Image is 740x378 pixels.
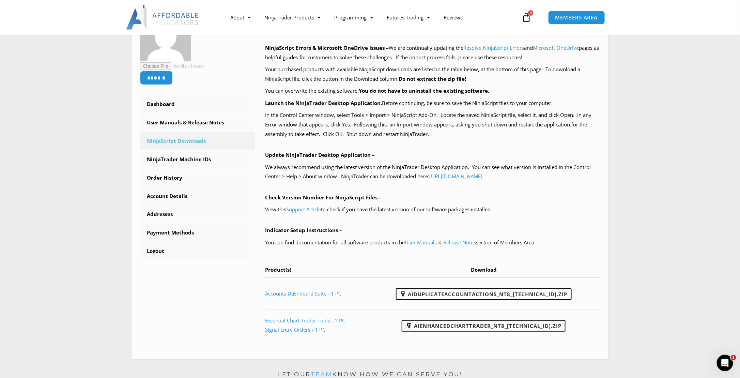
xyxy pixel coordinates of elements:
[265,227,342,233] b: Indicator Setup Instructions –
[327,10,380,25] a: Programming
[265,266,292,273] span: Product(s)
[265,163,600,182] p: We always recommend using the latest version of the NinjaTrader Desktop Application. You can see ...
[359,87,490,94] b: You do not have to uninstall the existing software.
[265,86,600,96] p: You can overwrite the existing software.
[265,44,389,51] b: NinjaScript Errors & Microsoft OneDrive Issues –
[405,239,476,246] a: User Manuals & Release Notes
[140,224,255,242] a: Payment Methods
[140,169,255,187] a: Order History
[471,266,497,273] span: Download
[437,10,469,25] a: Reviews
[399,75,466,82] b: Do not extract the zip file!
[265,43,600,62] p: We are continually updating the and pages as helpful guides for customers to solve these challeng...
[258,10,327,25] a: NinjaTrader Products
[140,151,255,168] a: NinjaTrader Machine IDs
[265,99,600,108] p: Before continuing, be sure to save the NinjaScript files to your computer.
[380,10,437,25] a: Futures Trading
[548,11,605,25] a: MEMBERS AREA
[396,288,572,300] a: AIDuplicateAccountActions_NT8_[TECHNICAL_ID].zip
[265,110,600,139] p: In the Control Center window, select Tools > Import > NinjaScript Add-On. Locate the saved NinjaS...
[140,242,255,260] a: Logout
[140,132,255,150] a: NinjaScript Downloads
[533,44,579,51] a: Microsoft OneDrive
[140,10,191,61] img: e8feb1ff8a5dfe589b667e4ba2618df02988beae940df039e8f2b8c095e55221
[464,44,524,51] a: Resolve NinjaScript Errors
[140,95,255,113] a: Dashboard
[265,194,382,201] b: Check Version Number For NinjaScript Files –
[402,320,566,332] a: AIEnhancedChartTrader_NT8_[TECHNICAL_ID].zip
[555,15,598,20] span: MEMBERS AREA
[265,205,600,214] p: View this to check if you have the latest version of our software packages installed.
[731,355,736,360] span: 1
[140,187,255,205] a: Account Details
[265,238,600,247] p: You can find documentation for all software products in the section of Members Area.
[265,290,342,297] a: Accounts Dashboard Suite - 1 PC
[511,7,541,27] a: 0
[140,95,255,260] nav: Account pages
[223,10,258,25] a: About
[265,317,345,324] a: Essential Chart Trader Tools - 1 PC
[311,371,333,378] a: team
[528,10,534,16] span: 0
[126,5,199,30] img: LogoAI | Affordable Indicators – NinjaTrader
[265,100,382,106] b: Launch the NinjaTrader Desktop Application.
[140,206,255,223] a: Addresses
[265,151,375,158] b: Update NinjaTrader Desktop Application –
[287,206,321,213] a: Support Article
[430,173,483,180] a: [URL][DOMAIN_NAME]
[140,114,255,132] a: User Manuals & Release Notes
[223,10,520,25] nav: Menu
[265,326,326,333] a: Signal Entry Orders - 1 PC
[717,355,733,371] iframe: Intercom live chat
[265,65,600,84] p: Your purchased products with available NinjaScript downloads are listed in the table below, at th...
